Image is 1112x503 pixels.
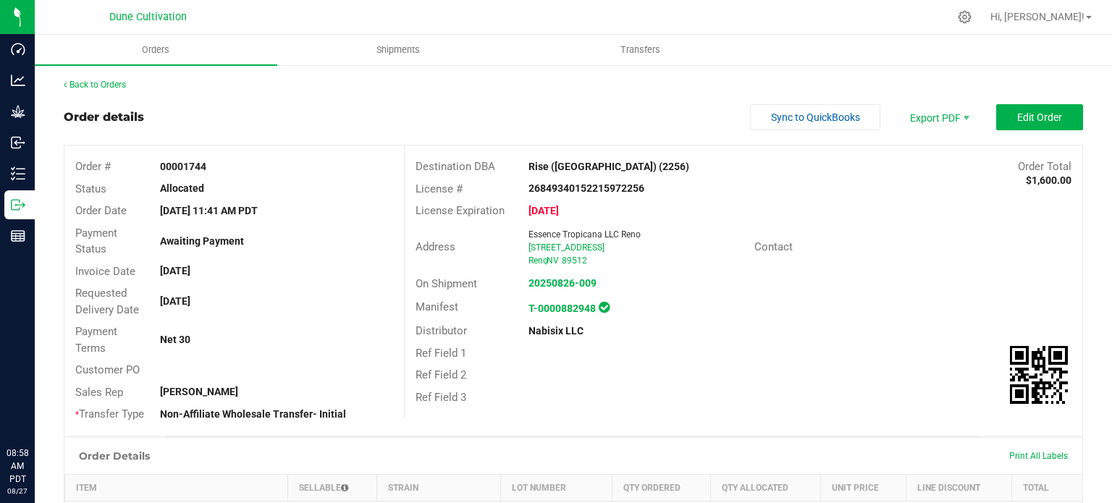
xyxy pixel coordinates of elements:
[43,385,60,402] iframe: Resource center unread badge
[528,277,597,289] a: 20250826-009
[109,11,187,23] span: Dune Cultivation
[75,325,117,355] span: Payment Terms
[1010,346,1068,404] qrcode: 00001744
[771,111,860,123] span: Sync to QuickBooks
[75,287,139,316] span: Requested Delivery Date
[416,324,467,337] span: Distributor
[416,347,466,360] span: Ref Field 1
[7,486,28,496] p: 08/27
[376,474,501,501] th: Strain
[11,229,25,243] inline-svg: Reports
[11,42,25,56] inline-svg: Dashboard
[75,386,123,399] span: Sales Rep
[528,205,559,216] strong: [DATE]
[160,205,258,216] strong: [DATE] 11:41 AM PDT
[64,109,144,126] div: Order details
[1017,111,1062,123] span: Edit Order
[75,407,144,420] span: Transfer Type
[416,204,505,217] span: License Expiration
[75,265,135,278] span: Invoice Date
[277,35,520,65] a: Shipments
[501,474,612,501] th: Lot Number
[1010,346,1068,404] img: Scan me!
[1018,160,1071,173] span: Order Total
[11,166,25,181] inline-svg: Inventory
[528,182,644,194] strong: 26849340152215972256
[357,43,439,56] span: Shipments
[1011,474,1082,501] th: Total
[11,73,25,88] inline-svg: Analytics
[416,182,463,195] span: License #
[906,474,1012,501] th: Line Discount
[160,161,206,172] strong: 00001744
[64,80,126,90] a: Back to Orders
[416,160,495,173] span: Destination DBA
[547,255,559,266] span: NV
[7,447,28,486] p: 08:58 AM PDT
[122,43,189,56] span: Orders
[599,300,610,315] span: In Sync
[35,35,277,65] a: Orders
[160,386,238,397] strong: [PERSON_NAME]
[562,255,587,266] span: 89512
[820,474,906,501] th: Unit Price
[416,391,466,404] span: Ref Field 3
[528,255,548,266] span: Reno
[528,161,689,172] strong: Rise ([GEOGRAPHIC_DATA]) (2256)
[75,160,111,173] span: Order #
[528,242,605,253] span: [STREET_ADDRESS]
[956,10,974,24] div: Manage settings
[1026,174,1071,186] strong: $1,600.00
[75,227,117,256] span: Payment Status
[754,240,793,253] span: Contact
[520,35,762,65] a: Transfers
[75,182,106,195] span: Status
[160,265,190,276] strong: [DATE]
[416,277,477,290] span: On Shipment
[14,387,58,431] iframe: Resource center
[612,474,711,501] th: Qty Ordered
[160,235,244,247] strong: Awaiting Payment
[1009,451,1068,461] span: Print All Labels
[416,240,455,253] span: Address
[990,11,1084,22] span: Hi, [PERSON_NAME]!
[65,474,288,501] th: Item
[996,104,1083,130] button: Edit Order
[545,255,547,266] span: ,
[288,474,376,501] th: Sellable
[750,104,880,130] button: Sync to QuickBooks
[416,368,466,381] span: Ref Field 2
[528,325,584,337] strong: Nabisix LLC
[601,43,680,56] span: Transfers
[11,104,25,119] inline-svg: Grow
[160,408,346,420] strong: Non-Affiliate Wholesale Transfer- Initial
[79,450,150,462] h1: Order Details
[895,104,982,130] li: Export PDF
[160,182,204,194] strong: Allocated
[528,229,641,240] span: Essence Tropicana LLC Reno
[75,363,140,376] span: Customer PO
[11,198,25,212] inline-svg: Outbound
[11,135,25,150] inline-svg: Inbound
[160,334,190,345] strong: Net 30
[75,204,127,217] span: Order Date
[528,303,596,314] a: T-0000882948
[711,474,821,501] th: Qty Allocated
[160,295,190,307] strong: [DATE]
[416,300,458,313] span: Manifest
